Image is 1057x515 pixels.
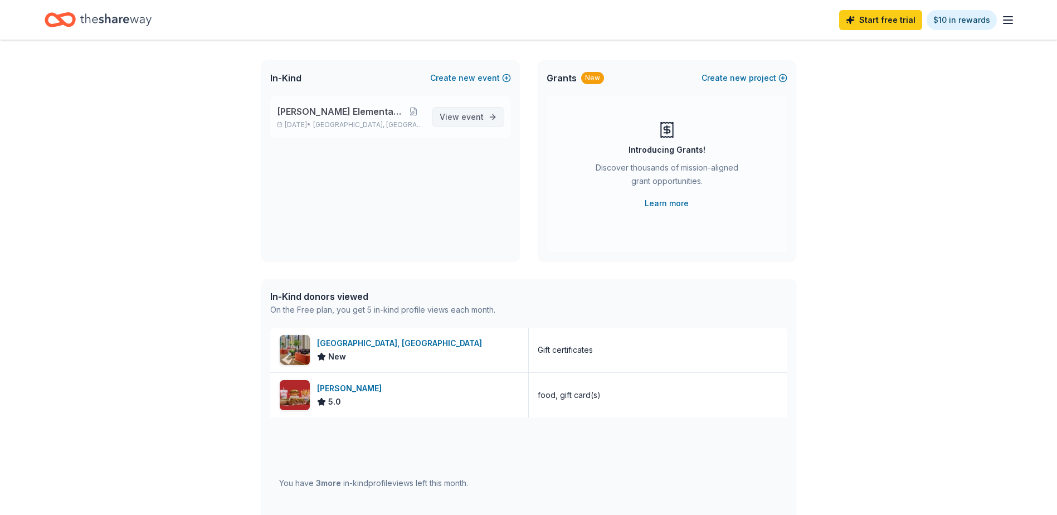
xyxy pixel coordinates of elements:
[581,72,604,84] div: New
[328,350,346,363] span: New
[839,10,922,30] a: Start free trial
[432,107,504,127] a: View event
[927,10,997,30] a: $10 in rewards
[45,7,152,33] a: Home
[645,197,689,210] a: Learn more
[538,343,593,357] div: Gift certificates
[547,71,577,85] span: Grants
[317,337,486,350] div: [GEOGRAPHIC_DATA], [GEOGRAPHIC_DATA]
[538,388,601,402] div: food, gift card(s)
[279,477,468,490] div: You have in-kind profile views left this month.
[730,71,747,85] span: new
[461,112,484,122] span: event
[317,382,386,395] div: [PERSON_NAME]
[280,380,310,410] img: Image for Portillo's
[270,290,495,303] div: In-Kind donors viewed
[629,143,705,157] div: Introducing Grants!
[313,120,423,129] span: [GEOGRAPHIC_DATA], [GEOGRAPHIC_DATA]
[440,110,484,124] span: View
[430,71,511,85] button: Createnewevent
[459,71,475,85] span: new
[591,161,743,192] div: Discover thousands of mission-aligned grant opportunities.
[702,71,787,85] button: Createnewproject
[277,120,423,129] p: [DATE] •
[328,395,341,409] span: 5.0
[316,478,341,488] span: 3 more
[280,335,310,365] img: Image for Crescent Hotel, Fort Worth
[270,71,301,85] span: In-Kind
[277,105,404,118] span: [PERSON_NAME] Elementary PTA
[270,303,495,317] div: On the Free plan, you get 5 in-kind profile views each month.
